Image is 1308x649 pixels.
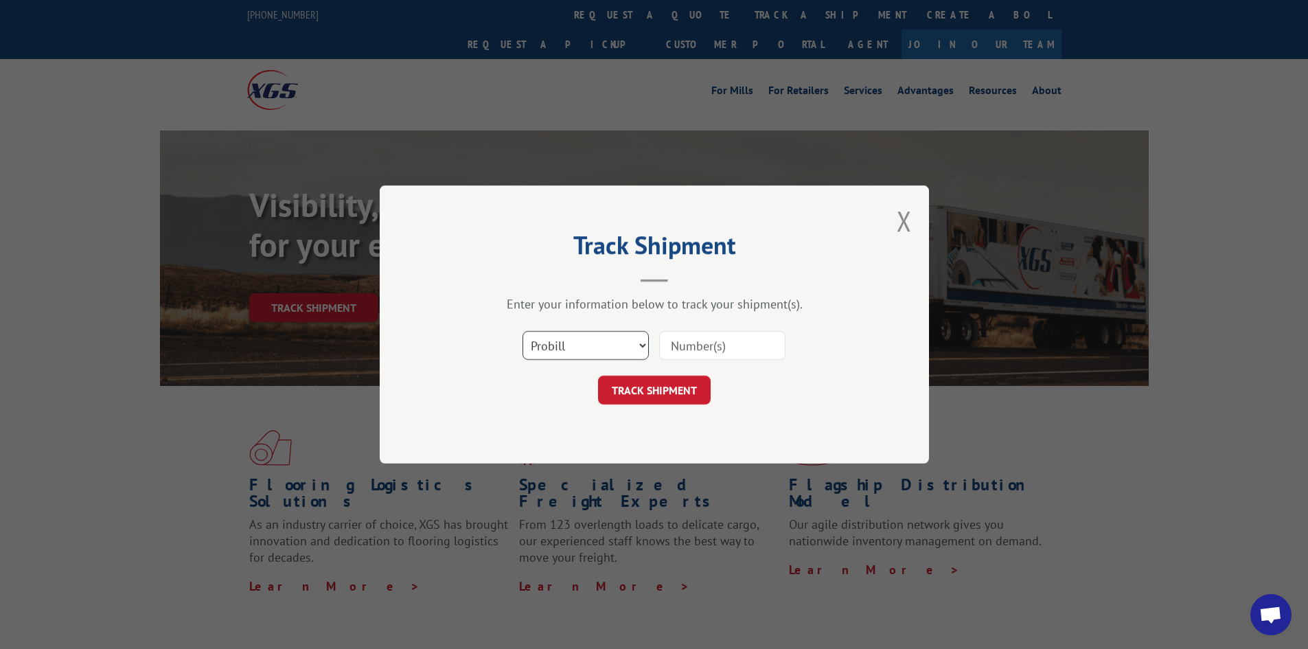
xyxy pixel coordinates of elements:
[659,331,785,360] input: Number(s)
[1250,594,1292,635] div: Open chat
[598,376,711,405] button: TRACK SHIPMENT
[448,296,860,312] div: Enter your information below to track your shipment(s).
[897,203,912,239] button: Close modal
[448,236,860,262] h2: Track Shipment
